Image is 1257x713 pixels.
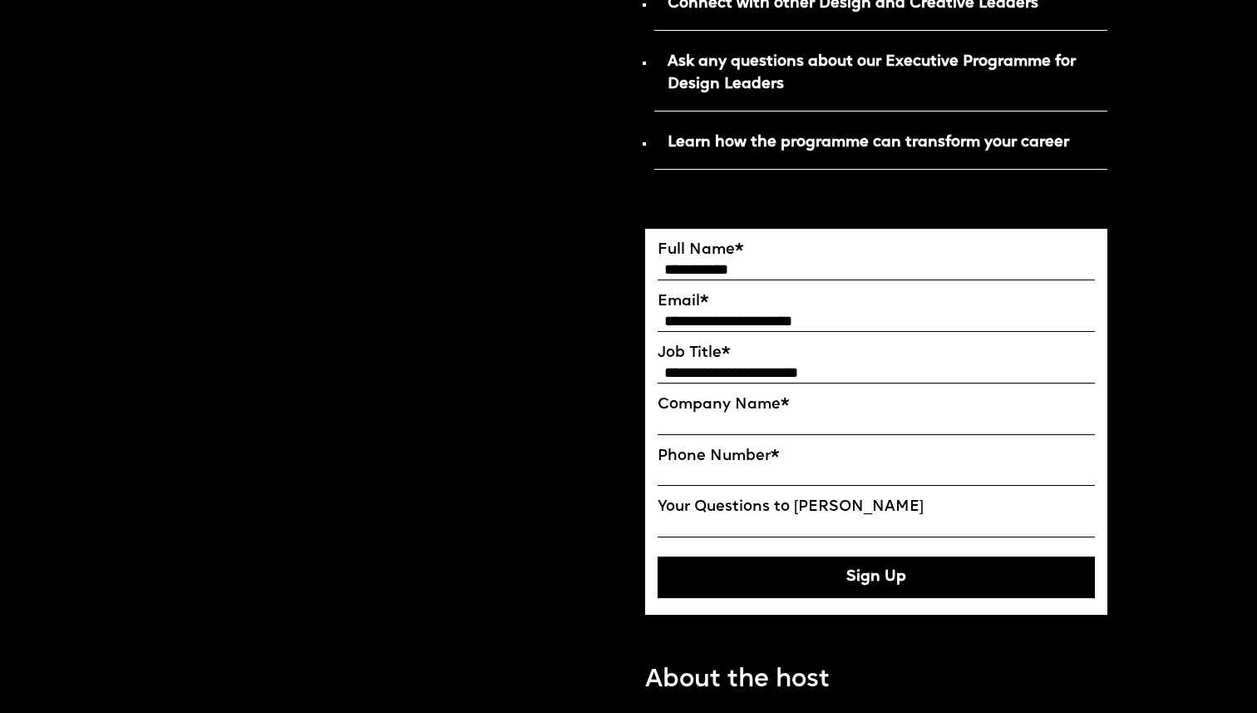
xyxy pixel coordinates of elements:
[658,498,1095,517] label: Your Questions to [PERSON_NAME]
[658,293,1095,311] label: Email
[658,344,1095,363] label: Job Title
[645,661,830,699] p: About the host
[658,396,1095,414] label: Company Name
[668,54,1076,92] strong: Ask any questions about our Executive Programme for Design Leaders
[668,135,1069,151] strong: Learn how the programme can transform your career
[658,557,1095,598] button: Sign Up
[658,448,1095,466] label: Phone Number*
[658,241,1095,260] label: Full Name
